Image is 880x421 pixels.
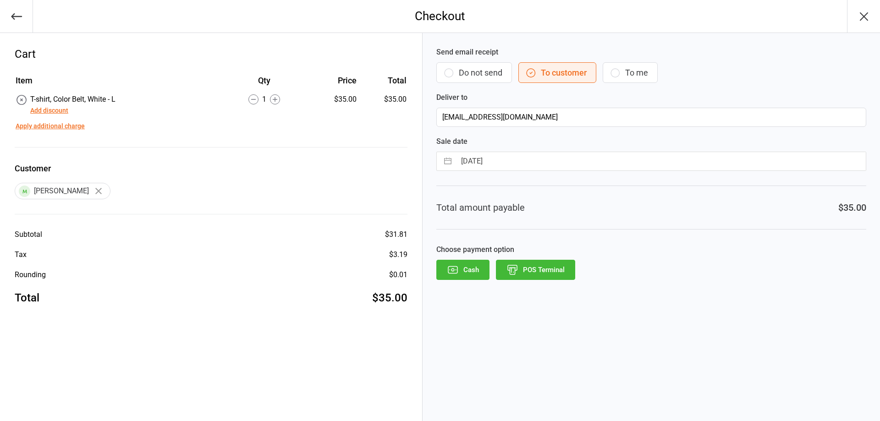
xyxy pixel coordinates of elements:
span: T-shirt, Color Belt, White - L [30,95,115,104]
button: Add discount [30,106,68,115]
div: Tax [15,249,27,260]
button: Do not send [436,62,512,83]
div: Total amount payable [436,201,525,214]
div: $3.19 [389,249,407,260]
button: Cash [436,260,489,280]
div: Price [308,74,357,87]
div: $0.01 [389,269,407,280]
div: 1 [222,94,307,105]
label: Customer [15,162,407,175]
button: To me [603,62,658,83]
label: Deliver to [436,92,866,103]
label: Sale date [436,136,866,147]
div: Total [15,290,39,306]
td: $35.00 [360,94,407,116]
div: Cart [15,46,407,62]
th: Total [360,74,407,93]
input: Customer Email [436,108,866,127]
div: [PERSON_NAME] [15,183,110,199]
button: Apply additional charge [16,121,85,131]
button: POS Terminal [496,260,575,280]
div: $35.00 [308,94,357,105]
label: Send email receipt [436,47,866,58]
div: Subtotal [15,229,42,240]
div: $35.00 [838,201,866,214]
div: $31.81 [385,229,407,240]
th: Qty [222,74,307,93]
label: Choose payment option [436,244,866,255]
th: Item [16,74,221,93]
div: $35.00 [372,290,407,306]
div: Rounding [15,269,46,280]
button: To customer [518,62,596,83]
